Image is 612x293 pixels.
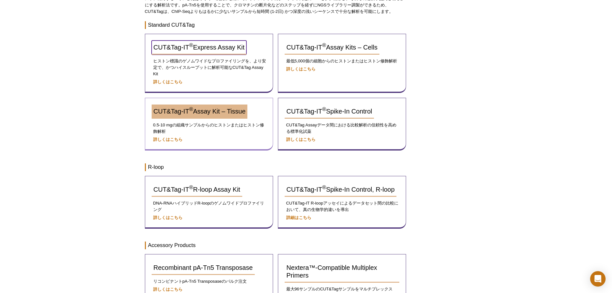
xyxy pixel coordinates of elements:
[189,42,193,49] sup: ®
[285,261,399,283] a: Nextera™-Compatible Multiplex Primers
[152,122,266,135] p: 0.5-10 mgの組織サンプルからのヒストンまたはヒストン修飾解析
[152,278,266,285] p: リコンビナントpA-Tn5 Transposaseのバルク注文
[153,287,182,292] a: 詳しくはこちら
[153,79,182,84] a: 詳しくはこちら
[154,186,240,193] span: CUT&Tag-IT R-loop Assay Kit
[287,186,395,193] span: CUT&Tag-IT Spike-In Control, R-loop
[153,215,182,220] a: 詳しくはこちら
[152,261,255,275] a: Recombinant pA-Tn5 Transposase
[322,42,326,49] sup: ®
[189,106,193,113] sup: ®
[153,137,182,142] a: 詳しくはこちら
[285,183,397,197] a: CUT&Tag-IT®Spike-In Control, R-loop
[154,44,244,51] span: CUT&Tag-IT Express Assay Kit
[145,242,406,249] h3: Accessory Products
[285,58,399,64] p: 最低5,000個の細胞からのヒストンまたはヒストン修飾解析
[287,108,372,115] span: CUT&Tag-IT Spike-In Control
[322,185,326,191] sup: ®
[285,286,399,292] p: 最大96サンプルのCUT&Tagサンプルをマルチプレックス
[590,271,606,287] div: Open Intercom Messenger
[152,183,242,197] a: CUT&Tag-IT®R-loop Assay Kit
[154,264,253,271] span: Recombinant pA-Tn5 Transposase
[154,108,246,115] span: CUT&Tag-IT Assay Kit – Tissue
[152,105,248,119] a: CUT&Tag-IT®Assay Kit – Tissue
[285,41,379,55] a: CUT&Tag-IT®Assay Kits – Cells
[286,67,315,71] a: 詳しくはこちら
[145,163,406,171] h3: R-loop
[152,200,266,213] p: DNA-RNAハイブリッドR-loopのゲノムワイドプロファイリング
[286,137,315,142] a: 詳しくはこちら
[322,106,326,113] sup: ®
[287,264,377,279] span: Nextera™-Compatible Multiplex Primers
[285,122,399,135] p: CUT&Tag Assayデータ間における比較解析の信頼性を高める標準化試薬
[286,215,311,220] a: 詳細はこちら
[287,44,377,51] span: CUT&Tag-IT Assay Kits – Cells
[189,185,193,191] sup: ®
[285,105,374,119] a: CUT&Tag-IT®Spike-In Control
[152,41,246,55] a: CUT&Tag-IT®Express Assay Kit
[152,58,266,77] p: ヒストン標識のゲノムワイドなプロファイリングを、より安定で、かつハイスループットに解析可能なCUT&Tag Assay Kit
[145,21,406,29] h3: Standard CUT&Tag
[285,200,399,213] p: CUT&Tag-IT R-loopアッセイによるデータセット間の比較において、真の生物学的違いを導出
